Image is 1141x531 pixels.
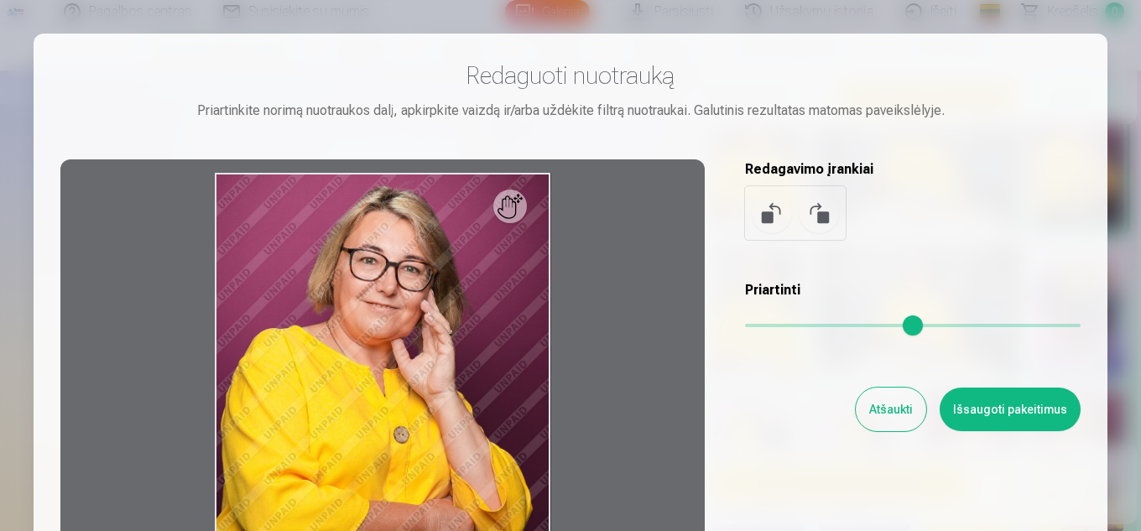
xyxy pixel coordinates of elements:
h5: Redagavimo įrankiai [745,159,1081,180]
div: Priartinkite norimą nuotraukos dalį, apkirpkite vaizdą ir/arba uždėkite filtrą nuotraukai. Galuti... [60,101,1081,121]
button: Išsaugoti pakeitimus [940,388,1081,431]
h5: Priartinti [745,280,1081,300]
h3: Redaguoti nuotrauką [60,60,1081,91]
button: Atšaukti [856,388,926,431]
